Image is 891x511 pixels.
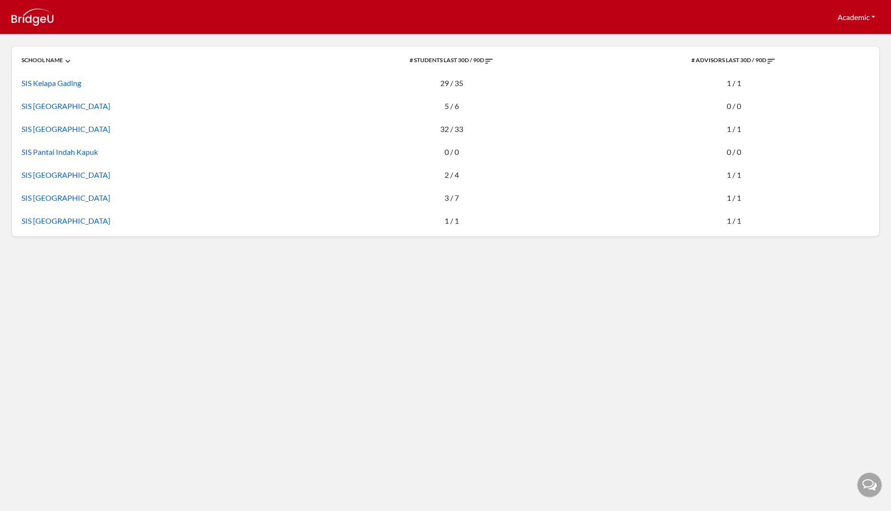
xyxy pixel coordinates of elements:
td: 5 / 6 [311,95,593,118]
button: Academic [833,8,880,26]
div: # STUDENTS LAST 30D / 90D [317,56,587,66]
td: 29 / 35 [311,72,593,95]
td: 0 / 0 [593,141,875,163]
a: SIS Pantai Indah Kapuk [21,147,98,156]
a: SIS [GEOGRAPHIC_DATA] [21,193,110,202]
td: 1 / 1 [593,72,875,95]
td: 3 / 7 [311,186,593,209]
div: SCHOOL NAME [21,56,306,66]
td: 1 / 1 [593,186,875,209]
td: 2 / 4 [311,163,593,186]
a: SIS Kelapa Gading [21,78,81,87]
td: 1 / 1 [593,209,875,232]
img: logo_white-fbcc1825e744c8b1c13788af83d6eddd9f393c3eec6f566ed9ae82c8b05cbe3e.png [11,9,53,26]
a: SIS [GEOGRAPHIC_DATA] [21,101,110,110]
td: 1 / 1 [593,118,875,141]
div: # ADVISORS LAST 30D / 90D [598,56,870,66]
a: SIS [GEOGRAPHIC_DATA] [21,170,110,179]
a: SIS [GEOGRAPHIC_DATA] [21,216,110,225]
td: 1 / 1 [311,209,593,232]
td: 0 / 0 [593,95,875,118]
a: SIS [GEOGRAPHIC_DATA] [21,124,110,133]
td: 0 / 0 [311,141,593,163]
td: 1 / 1 [593,163,875,186]
td: 32 / 33 [311,118,593,141]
